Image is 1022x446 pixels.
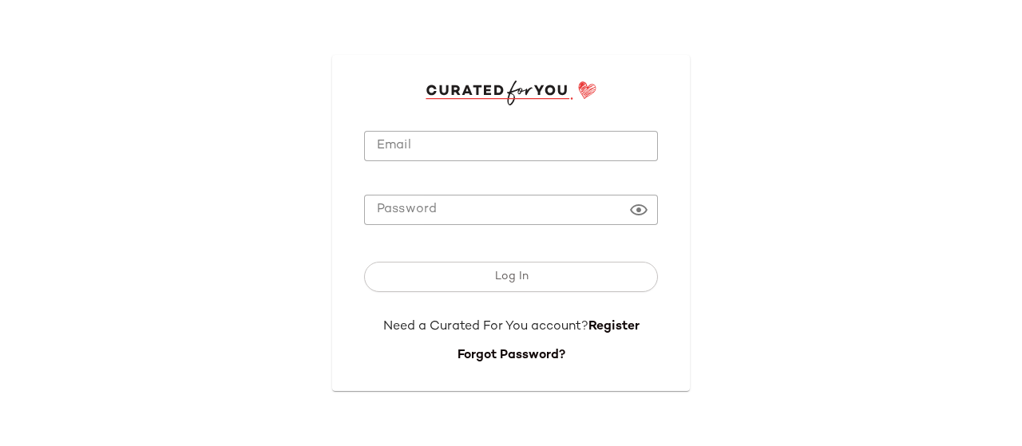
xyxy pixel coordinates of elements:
span: Log In [493,270,528,283]
img: cfy_login_logo.DGdB1djN.svg [426,81,597,105]
span: Need a Curated For You account? [383,320,588,334]
button: Log In [364,262,658,292]
a: Register [588,320,640,334]
a: Forgot Password? [458,349,565,362]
